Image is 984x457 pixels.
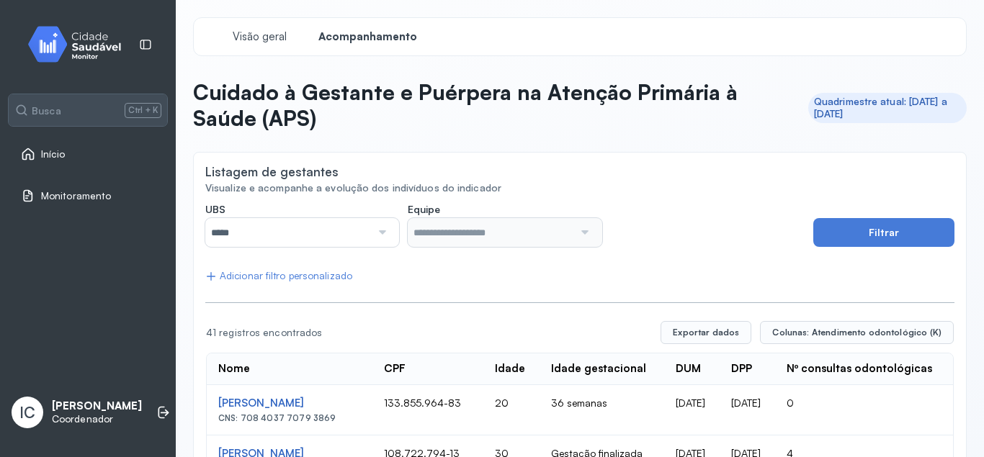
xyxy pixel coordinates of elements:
[483,385,540,435] td: 20
[772,327,941,338] span: Colunas: Atendimento odontológico (K)
[760,321,954,344] button: Colunas: Atendimento odontológico (K)
[664,385,720,435] td: [DATE]
[676,362,701,376] div: DUM
[787,362,932,376] div: Nº consultas odontológicas
[205,203,225,216] span: UBS
[52,413,142,425] p: Coordenador
[218,413,361,423] div: CNS: 708 4037 7079 3869
[384,362,406,376] div: CPF
[41,148,66,160] span: Início
[205,270,352,282] div: Adicionar filtro personalizado
[125,103,161,117] span: Ctrl + K
[813,218,954,247] button: Filtrar
[19,403,35,422] span: IC
[218,397,361,410] div: [PERSON_NAME]
[814,96,961,120] div: Quadrimestre atual: [DATE] a [DATE]
[661,321,751,344] button: Exportar dados
[408,203,440,216] span: Equipe
[775,385,953,435] td: 0
[21,147,155,161] a: Início
[41,190,111,202] span: Monitoramento
[551,362,646,376] div: Idade gestacional
[52,399,142,413] p: [PERSON_NAME]
[372,385,483,435] td: 133.855.964-83
[218,362,250,376] div: Nome
[21,189,155,203] a: Monitoramento
[32,104,61,117] span: Busca
[193,79,797,132] p: Cuidado à Gestante e Puérpera na Atenção Primária à Saúde (APS)
[731,362,752,376] div: DPP
[205,164,339,179] div: Listagem de gestantes
[15,23,145,65] img: monitor.svg
[495,362,525,376] div: Idade
[720,385,775,435] td: [DATE]
[540,385,664,435] td: 36 semanas
[205,182,954,194] div: Visualize e acompanhe a evolução dos indivíduos do indicador
[233,30,287,44] span: Visão geral
[206,327,649,339] div: 41 registros encontrados
[318,30,417,44] span: Acompanhamento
